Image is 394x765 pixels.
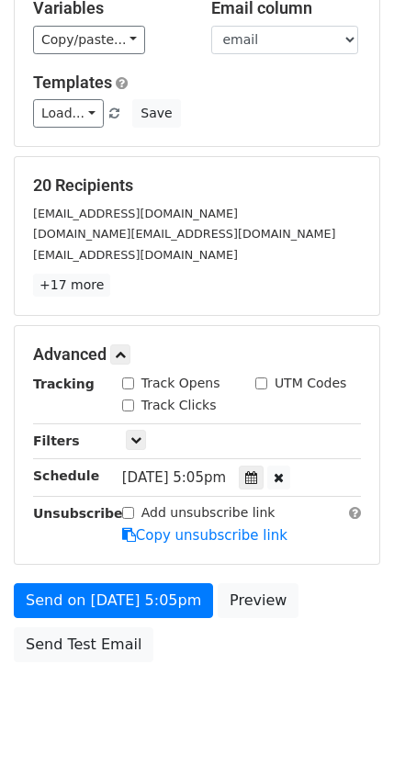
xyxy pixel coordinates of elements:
a: Send on [DATE] 5:05pm [14,583,213,618]
div: 聊天小组件 [302,677,394,765]
span: [DATE] 5:05pm [122,469,226,486]
small: [EMAIL_ADDRESS][DOMAIN_NAME] [33,248,238,262]
a: +17 more [33,274,110,297]
label: Track Opens [141,374,220,393]
a: Copy unsubscribe link [122,527,287,544]
strong: Schedule [33,468,99,483]
a: Copy/paste... [33,26,145,54]
a: Preview [218,583,298,618]
strong: Tracking [33,377,95,391]
strong: Unsubscribe [33,506,123,521]
label: Add unsubscribe link [141,503,276,523]
h5: 20 Recipients [33,175,361,196]
strong: Filters [33,433,80,448]
small: [DOMAIN_NAME][EMAIL_ADDRESS][DOMAIN_NAME] [33,227,335,241]
label: Track Clicks [141,396,217,415]
a: Send Test Email [14,627,153,662]
h5: Advanced [33,344,361,365]
iframe: Chat Widget [302,677,394,765]
button: Save [132,99,180,128]
small: [EMAIL_ADDRESS][DOMAIN_NAME] [33,207,238,220]
label: UTM Codes [275,374,346,393]
a: Templates [33,73,112,92]
a: Load... [33,99,104,128]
